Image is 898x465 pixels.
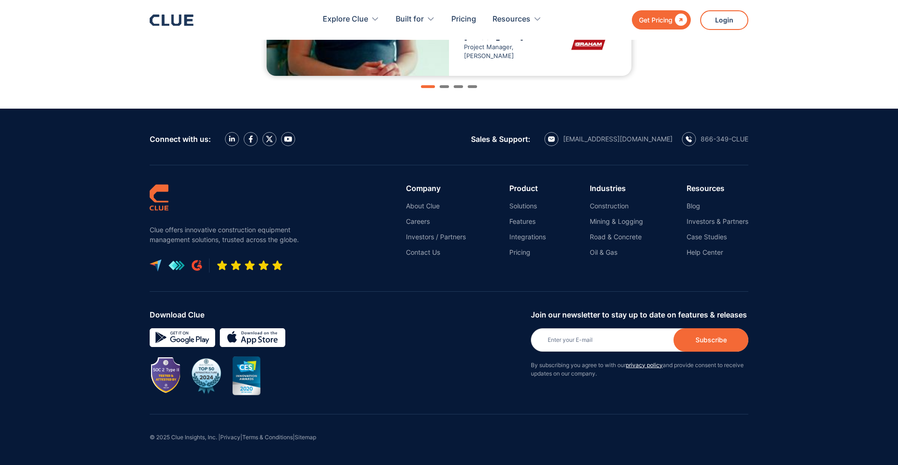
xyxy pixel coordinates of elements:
[464,33,540,61] div: Project Manager, [PERSON_NAME]
[560,33,616,56] img: graham logo image
[687,233,748,241] a: Case Studies
[249,135,253,143] img: facebook icon
[544,132,673,146] a: email icon[EMAIL_ADDRESS][DOMAIN_NAME]
[548,136,555,142] img: email icon
[396,5,424,34] div: Built for
[701,135,748,143] div: 866-349-CLUE
[509,217,546,226] a: Features
[531,328,748,352] input: Enter your E-mail
[323,5,379,34] div: Explore Clue
[531,310,748,319] div: Join our newsletter to stay up to date on features & releases
[700,10,748,30] a: Login
[509,248,546,257] a: Pricing
[150,259,161,272] img: capterra logo icon
[232,356,261,395] img: CES innovation award 2020 image
[626,362,663,369] a: privacy policy
[632,10,691,30] a: Get Pricing
[150,414,748,465] div: © 2025 Clue Insights, Inc. | | |
[150,135,211,143] div: Connect with us:
[590,184,643,192] div: Industries
[406,202,466,210] a: About Clue
[687,202,748,210] a: Blog
[590,233,643,241] a: Road & Concrete
[687,184,748,192] div: Resources
[421,85,435,88] div: Show slide 1 of 4
[468,85,477,88] div: Show slide 4 of 4
[406,248,466,257] a: Contact Us
[464,33,523,42] span: [PERSON_NAME]
[406,184,466,192] div: Company
[168,260,185,271] img: get app logo
[590,217,643,226] a: Mining & Logging
[509,233,546,241] a: Integrations
[284,136,292,142] img: YouTube Icon
[492,5,542,34] div: Resources
[406,233,466,241] a: Investors / Partners
[687,217,748,226] a: Investors & Partners
[531,361,748,378] p: By subscribing you agree to with our and provide consent to receive updates on our company.
[590,202,643,210] a: Construction
[229,136,235,142] img: LinkedIn icon
[639,14,673,26] div: Get Pricing
[187,356,225,395] img: BuiltWorlds Top 50 Infrastructure 2024 award badge with
[673,14,687,26] div: 
[150,225,304,244] p: Clue offers innovative construction equipment management solutions, trusted across the globe.
[673,328,748,352] input: Subscribe
[220,434,240,441] a: Privacy
[150,328,215,347] img: Google simple icon
[563,135,673,143] div: [EMAIL_ADDRESS][DOMAIN_NAME]
[492,5,530,34] div: Resources
[217,260,283,271] img: Five-star rating icon
[687,248,748,257] a: Help Center
[509,202,546,210] a: Solutions
[192,260,202,271] img: G2 review platform icon
[295,434,316,441] a: Sitemap
[242,434,293,441] a: Terms & Conditions
[471,135,530,143] div: Sales & Support:
[152,358,180,393] img: Image showing SOC 2 TYPE II badge for CLUE
[406,217,466,226] a: Careers
[150,184,168,211] img: clue logo simple
[682,132,748,146] a: calling icon866-349-CLUE
[323,5,368,34] div: Explore Clue
[509,184,546,192] div: Product
[396,5,435,34] div: Built for
[454,85,463,88] div: Show slide 3 of 4
[220,328,285,347] img: download on the App store
[590,248,643,257] a: Oil & Gas
[451,5,476,34] a: Pricing
[531,310,748,387] form: Newsletter
[686,136,692,142] img: calling icon
[440,85,449,88] div: Show slide 2 of 4
[150,310,524,319] div: Download Clue
[266,135,273,143] img: X icon twitter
